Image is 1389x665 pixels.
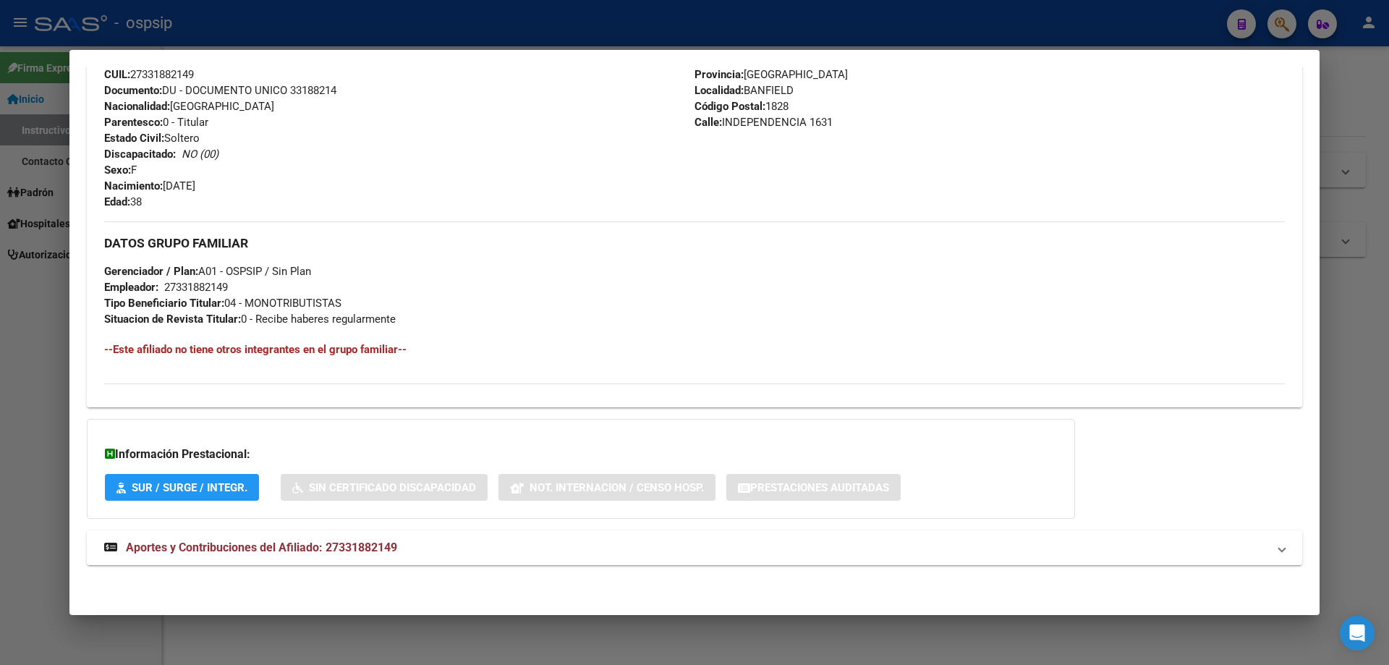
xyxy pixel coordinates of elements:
span: 1828 [694,100,789,113]
span: Soltero [104,132,200,145]
strong: Parentesco: [104,116,163,129]
span: A01 - OSPSIP / Sin Plan [104,265,311,278]
span: [GEOGRAPHIC_DATA] [694,68,848,81]
strong: CUIL: [104,68,130,81]
strong: Localidad: [694,84,744,97]
h3: DATOS GRUPO FAMILIAR [104,235,1285,251]
strong: Nacionalidad: [104,100,170,113]
strong: Sexo: [104,164,131,177]
strong: Código Postal: [694,100,765,113]
h3: Información Prestacional: [105,446,1057,463]
span: Prestaciones Auditadas [750,481,889,494]
strong: Empleador: [104,281,158,294]
span: 04 - MONOTRIBUTISTAS [104,297,341,310]
strong: Situacion de Revista Titular: [104,313,241,326]
span: [GEOGRAPHIC_DATA] [104,100,274,113]
strong: Tipo Beneficiario Titular: [104,297,224,310]
span: F [104,164,137,177]
strong: Nacimiento: [104,179,163,192]
span: 0 - Recibe haberes regularmente [104,313,396,326]
span: SUR / SURGE / INTEGR. [132,481,247,494]
span: Sin Certificado Discapacidad [309,481,476,494]
span: 0 - Titular [104,116,208,129]
strong: Estado Civil: [104,132,164,145]
button: Sin Certificado Discapacidad [281,474,488,501]
span: Not. Internacion / Censo Hosp. [530,481,704,494]
span: [DATE] [104,179,195,192]
span: BANFIELD [694,84,794,97]
span: 38 [104,195,142,208]
span: Aportes y Contribuciones del Afiliado: 27331882149 [126,541,397,554]
h4: --Este afiliado no tiene otros integrantes en el grupo familiar-- [104,342,1285,357]
span: DU - DOCUMENTO UNICO 33188214 [104,84,336,97]
strong: Calle: [694,116,722,129]
button: SUR / SURGE / INTEGR. [105,474,259,501]
button: Not. Internacion / Censo Hosp. [498,474,715,501]
strong: Documento: [104,84,162,97]
mat-expansion-panel-header: Aportes y Contribuciones del Afiliado: 27331882149 [87,530,1302,565]
strong: Discapacitado: [104,148,176,161]
div: 27331882149 [164,279,228,295]
strong: Gerenciador / Plan: [104,265,198,278]
i: NO (00) [182,148,218,161]
strong: Provincia: [694,68,744,81]
strong: Edad: [104,195,130,208]
span: INDEPENDENCIA 1631 [694,116,833,129]
div: Open Intercom Messenger [1340,616,1375,651]
span: 27331882149 [104,68,194,81]
button: Prestaciones Auditadas [726,474,901,501]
